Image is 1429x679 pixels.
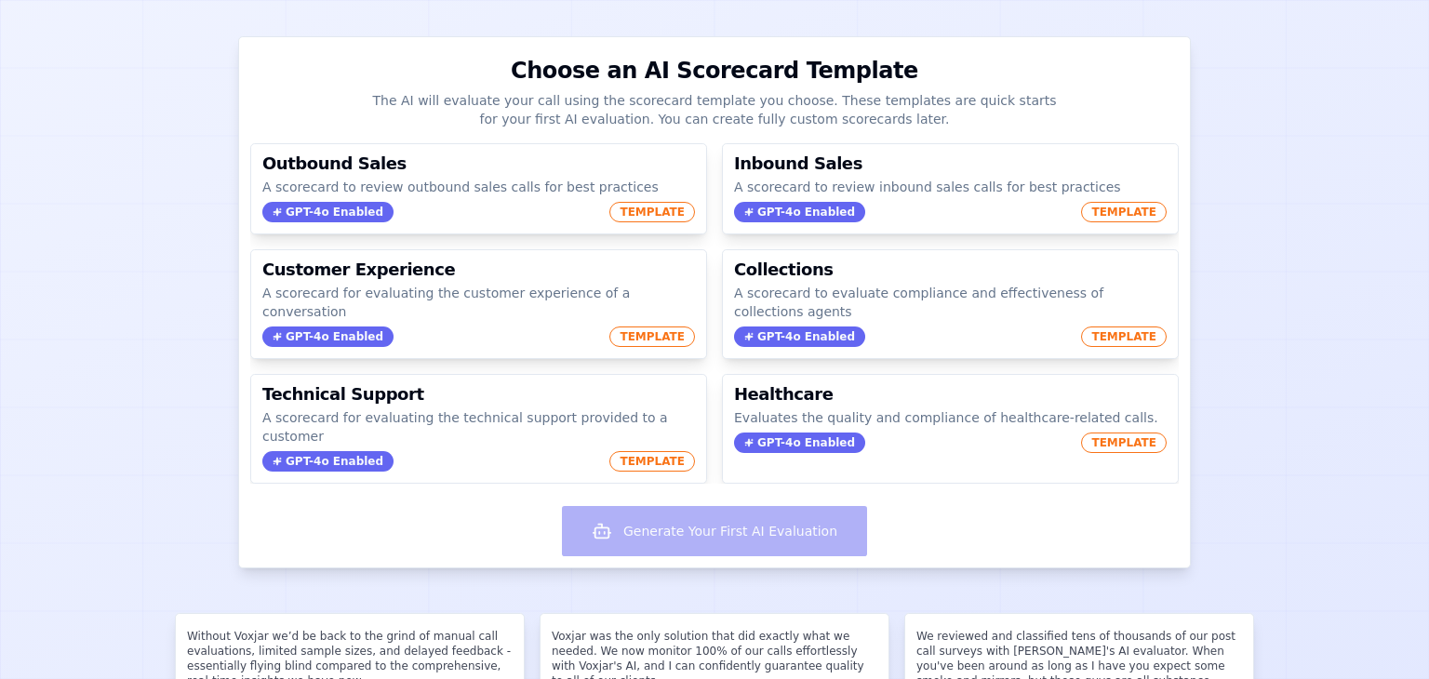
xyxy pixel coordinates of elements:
[262,155,695,172] h3: Outbound Sales
[609,202,695,222] span: TEMPLATE
[511,56,918,86] h1: Choose an AI Scorecard Template
[1081,433,1167,453] span: TEMPLATE
[367,91,1063,128] p: The AI will evaluate your call using the scorecard template you choose. These templates are quick...
[262,326,394,347] span: GPT-4o Enabled
[734,261,1167,278] h3: Collections
[734,284,1167,321] p: A scorecard to evaluate compliance and effectiveness of collections agents
[734,202,865,222] span: GPT-4o Enabled
[734,178,1167,196] p: A scorecard to review inbound sales calls for best practices
[262,284,695,321] p: A scorecard for evaluating the customer experience of a conversation
[262,408,695,446] p: A scorecard for evaluating the technical support provided to a customer
[734,386,1167,403] h3: Healthcare
[262,261,695,278] h3: Customer Experience
[262,386,695,403] h3: Technical Support
[734,326,865,347] span: GPT-4o Enabled
[609,326,695,347] span: TEMPLATE
[734,155,1167,172] h3: Inbound Sales
[609,451,695,472] span: TEMPLATE
[1081,326,1167,347] span: TEMPLATE
[262,451,394,472] span: GPT-4o Enabled
[262,178,695,196] p: A scorecard to review outbound sales calls for best practices
[734,433,865,453] span: GPT-4o Enabled
[734,408,1167,427] p: Evaluates the quality and compliance of healthcare-related calls.
[1081,202,1167,222] span: TEMPLATE
[262,202,394,222] span: GPT-4o Enabled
